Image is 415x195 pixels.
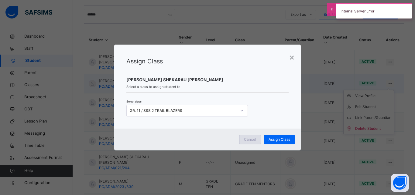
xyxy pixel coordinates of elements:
[126,58,163,65] span: Assign Class
[244,137,256,142] span: Cancel
[336,3,412,18] div: Internal Server Error
[269,137,290,142] span: Assign Class
[391,174,409,192] button: Open asap
[126,76,289,83] span: [PERSON_NAME] SHEKARAU [PERSON_NAME]
[130,108,237,113] div: GR. 11 / SSS 2 TRAIL BLAZERS
[289,51,295,63] div: ×
[126,84,289,89] span: Select a class to assign student to
[126,100,142,103] span: Select class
